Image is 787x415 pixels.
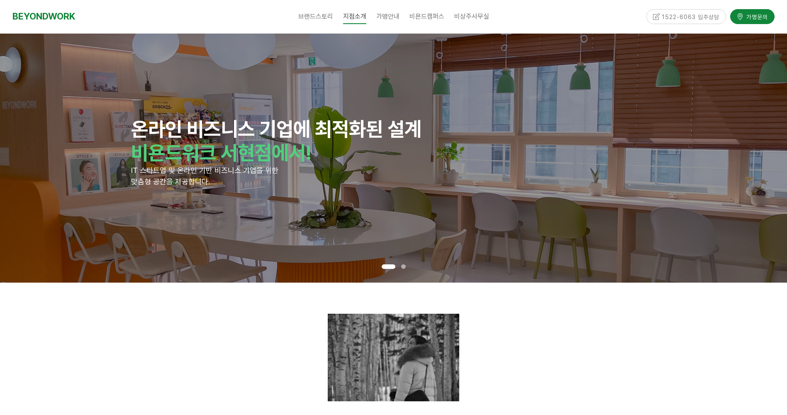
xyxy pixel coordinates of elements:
[371,6,404,27] a: 가맹안내
[409,12,444,20] span: 비욘드캠퍼스
[338,6,371,27] a: 지점소개
[376,12,400,20] span: 가맹안내
[131,166,278,175] span: IT 스타트업 및 온라인 기반 비즈니스 기업을 위한
[293,6,338,27] a: 브랜드스토리
[744,12,768,21] span: 가맹문의
[12,9,75,24] a: BEYONDWORK
[131,141,312,165] strong: 비욘드워크 서현점에서!
[449,6,494,27] a: 비상주사무실
[454,12,489,20] span: 비상주사무실
[298,12,333,20] span: 브랜드스토리
[343,9,366,24] span: 지점소개
[730,9,775,24] a: 가맹문의
[404,6,449,27] a: 비욘드캠퍼스
[131,117,422,141] strong: 온라인 비즈니스 기업에 최적화된 설계
[131,177,210,186] span: 맞춤형 공간을 제공합니다.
